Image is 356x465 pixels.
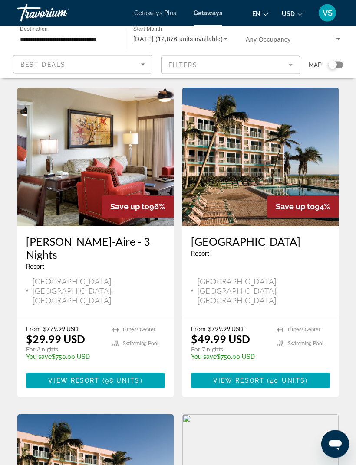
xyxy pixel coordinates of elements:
[309,59,322,71] span: Map
[276,202,315,211] span: Save up to
[191,250,209,257] span: Resort
[252,10,260,17] span: en
[208,325,244,333] span: $799.99 USD
[133,36,223,42] span: [DATE] (12,876 units available)
[252,7,269,20] button: Change language
[134,10,176,16] a: Getaways Plus
[20,61,66,68] span: Best Deals
[26,346,104,354] p: For 3 nights
[191,346,269,354] p: For 7 nights
[316,4,339,22] button: User Menu
[123,341,158,347] span: Swimming Pool
[20,26,48,32] span: Destination
[161,55,300,75] button: Filter
[267,196,339,218] div: 94%
[191,235,330,248] a: [GEOGRAPHIC_DATA]
[288,327,320,333] span: Fitness Center
[26,354,104,361] p: $750.00 USD
[191,354,269,361] p: $750.00 USD
[191,354,217,361] span: You save
[26,333,85,346] p: $29.99 USD
[26,373,165,389] button: View Resort(98 units)
[48,377,99,384] span: View Resort
[282,10,295,17] span: USD
[17,2,104,24] a: Travorium
[282,7,303,20] button: Change currency
[182,88,339,227] img: 2890E01X.jpg
[191,325,206,333] span: From
[20,59,145,70] mat-select: Sort by
[321,430,349,458] iframe: Button to launch messaging window
[264,377,308,384] span: ( )
[26,354,52,361] span: You save
[123,327,155,333] span: Fitness Center
[26,263,44,270] span: Resort
[99,377,142,384] span: ( )
[105,377,140,384] span: 98 units
[102,196,174,218] div: 96%
[246,36,291,43] span: Any Occupancy
[26,235,165,261] a: [PERSON_NAME]-Aire - 3 Nights
[17,88,174,227] img: 3875I01X.jpg
[194,10,222,16] a: Getaways
[43,325,79,333] span: $779.99 USD
[288,341,323,347] span: Swimming Pool
[33,277,165,306] span: [GEOGRAPHIC_DATA], [GEOGRAPHIC_DATA], [GEOGRAPHIC_DATA]
[26,325,41,333] span: From
[191,373,330,389] button: View Resort(40 units)
[213,377,264,384] span: View Resort
[323,9,333,17] span: VS
[110,202,149,211] span: Save up to
[198,277,330,306] span: [GEOGRAPHIC_DATA], [GEOGRAPHIC_DATA], [GEOGRAPHIC_DATA]
[191,333,250,346] p: $49.99 USD
[133,27,162,33] span: Start Month
[270,377,305,384] span: 40 units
